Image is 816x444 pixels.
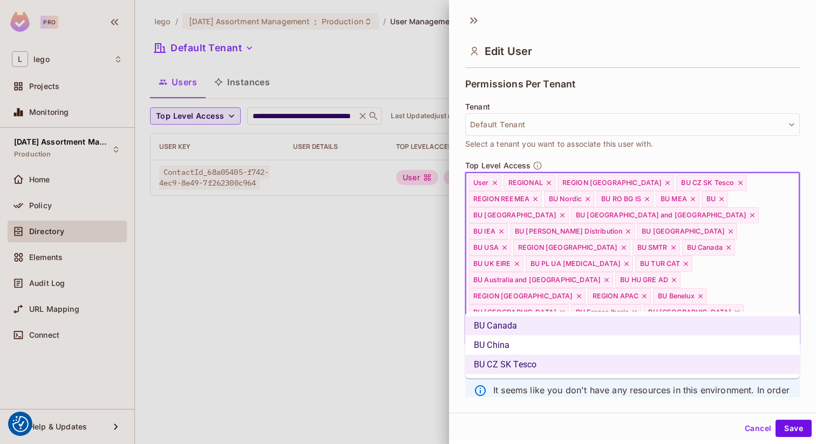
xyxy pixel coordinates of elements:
[465,161,531,170] span: Top Level Access
[465,316,800,336] li: BU Canada
[794,257,796,259] button: Close
[601,195,641,203] span: BU RO BG IS
[468,191,542,207] div: REGION REEMEA
[473,308,556,317] span: BU [GEOGRAPHIC_DATA]
[468,272,613,288] div: BU Australia and [GEOGRAPHIC_DATA]
[473,292,573,300] span: REGION [GEOGRAPHIC_DATA]
[468,288,586,304] div: REGION [GEOGRAPHIC_DATA]
[508,179,543,187] span: REGIONAL
[635,256,693,272] div: BU TUR CAT
[549,195,582,203] span: BU Nordic
[468,207,569,223] div: BU [GEOGRAPHIC_DATA]
[473,179,489,187] span: User
[656,191,699,207] div: BU MEA
[518,243,618,252] span: REGION [GEOGRAPHIC_DATA]
[681,179,734,187] span: BU CZ SK Tesco
[706,195,716,203] span: BU
[465,103,490,111] span: Tenant
[640,259,681,268] span: BU TUR CAT
[740,420,776,437] button: Cancel
[465,138,653,150] span: Select a tenant you want to associate this user with.
[465,336,800,355] li: BU China
[593,292,639,300] span: REGION APAC
[557,175,675,191] div: REGION [GEOGRAPHIC_DATA]
[633,240,680,256] div: BU SMTR
[571,207,759,223] div: BU [GEOGRAPHIC_DATA] and [GEOGRAPHIC_DATA]
[615,272,681,288] div: BU HU GRE AD
[468,223,508,240] div: BU IEA
[643,304,744,320] div: BU [GEOGRAPHIC_DATA]
[637,243,668,252] span: BU SMTR
[515,227,622,236] span: BU [PERSON_NAME] Distribution
[468,304,569,320] div: BU [GEOGRAPHIC_DATA]
[473,195,529,203] span: REGION REEMEA
[576,211,746,220] span: BU [GEOGRAPHIC_DATA] and [GEOGRAPHIC_DATA]
[504,175,555,191] div: REGIONAL
[473,276,601,284] span: BU Australia and [GEOGRAPHIC_DATA]
[468,256,523,272] div: BU UK EIRE
[473,227,495,236] span: BU IEA
[637,223,737,240] div: BU [GEOGRAPHIC_DATA]
[658,292,695,300] span: BU Benelux
[473,259,511,268] span: BU UK EIRE
[510,223,635,240] div: BU [PERSON_NAME] Distribution
[531,259,621,268] span: BU PL UA [MEDICAL_DATA]
[526,256,633,272] div: BU PL UA [MEDICAL_DATA]
[12,416,29,432] button: Consent Preferences
[562,179,662,187] span: REGION [GEOGRAPHIC_DATA]
[596,191,654,207] div: BU RO BG IS
[653,288,707,304] div: BU Benelux
[465,113,800,136] button: Default Tenant
[485,45,532,58] span: Edit User
[465,355,800,374] li: BU CZ SK Tesco
[642,227,725,236] span: BU [GEOGRAPHIC_DATA]
[661,195,687,203] span: BU MEA
[687,243,723,252] span: BU Canada
[473,211,556,220] span: BU [GEOGRAPHIC_DATA]
[468,240,511,256] div: BU USA
[776,420,812,437] button: Save
[493,384,791,420] p: It seems like you don't have any resources in this environment. In order to assign resource roles...
[588,288,651,304] div: REGION APAC
[12,416,29,432] img: Revisit consent button
[473,243,499,252] span: BU USA
[648,308,731,317] span: BU [GEOGRAPHIC_DATA]
[620,276,668,284] span: BU HU GRE AD
[676,175,746,191] div: BU CZ SK Tesco
[702,191,728,207] div: BU
[544,191,594,207] div: BU Nordic
[682,240,735,256] div: BU Canada
[465,79,575,90] span: Permissions Per Tenant
[513,240,630,256] div: REGION [GEOGRAPHIC_DATA]
[468,175,501,191] div: User
[571,304,641,320] div: BU France Iberia
[576,308,629,317] span: BU France Iberia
